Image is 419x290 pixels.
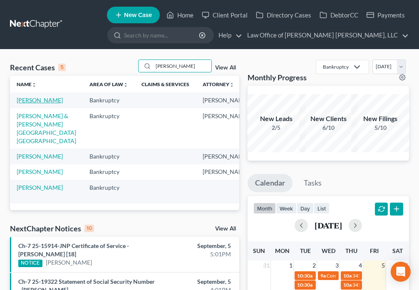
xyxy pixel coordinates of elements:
[196,92,255,108] td: [PERSON_NAME]
[123,82,128,87] i: unfold_more
[215,226,236,232] a: View All
[351,124,409,132] div: 5/10
[83,180,135,203] td: Bankruptcy
[17,184,63,191] a: [PERSON_NAME]
[196,108,255,149] td: [PERSON_NAME]
[17,153,63,160] a: [PERSON_NAME]
[315,221,342,230] h2: [DATE]
[17,112,76,144] a: [PERSON_NAME] & [PERSON_NAME][GEOGRAPHIC_DATA][GEOGRAPHIC_DATA]
[297,203,314,214] button: day
[215,65,236,71] a: View All
[196,149,255,164] td: [PERSON_NAME]
[392,247,403,254] span: Sat
[320,273,326,279] span: 9a
[10,223,94,233] div: NextChapter Notices
[299,124,357,132] div: 6/10
[46,258,92,267] a: [PERSON_NAME]
[166,242,231,250] div: September, 5
[58,64,66,71] div: 5
[335,260,340,270] span: 3
[381,260,386,270] span: 5
[276,203,297,214] button: week
[198,7,252,22] a: Client Portal
[124,27,200,43] input: Search by name...
[362,7,409,22] a: Payments
[162,7,198,22] a: Home
[153,60,211,72] input: Search by name...
[84,225,94,232] div: 10
[196,164,255,180] td: [PERSON_NAME]
[314,203,330,214] button: list
[275,247,290,254] span: Mon
[83,164,135,180] td: Bankruptcy
[315,7,362,22] a: DebtorCC
[17,81,37,87] a: Nameunfold_more
[299,114,357,124] div: New Clients
[89,81,128,87] a: Area of Lawunfold_more
[248,174,293,192] a: Calendar
[391,262,411,282] div: Open Intercom Messenger
[404,260,409,270] span: 6
[32,82,37,87] i: unfold_more
[300,247,311,254] span: Tue
[296,174,329,192] a: Tasks
[247,114,305,124] div: New Leads
[83,149,135,164] td: Bankruptcy
[322,247,335,254] span: Wed
[203,81,234,87] a: Attorneyunfold_more
[166,250,231,258] div: 5:01PM
[253,247,265,254] span: Sun
[247,124,305,132] div: 2/5
[18,260,42,267] div: NOTICE
[297,273,312,279] span: 10:30a
[358,260,363,270] span: 4
[345,247,357,254] span: Thu
[262,260,270,270] span: 31
[252,7,315,22] a: Directory Cases
[214,28,242,43] a: Help
[343,273,352,279] span: 10a
[297,282,312,288] span: 10:30a
[18,242,129,258] a: Ch-7 25-15914-JNP Certificate of Service - [PERSON_NAME] [18]
[243,28,409,43] a: Law Office of [PERSON_NAME] [PERSON_NAME], LLC
[288,260,293,270] span: 1
[83,108,135,149] td: Bankruptcy
[229,82,234,87] i: unfold_more
[370,247,379,254] span: Fri
[83,92,135,108] td: Bankruptcy
[124,12,152,18] span: New Case
[10,62,66,72] div: Recent Cases
[312,260,317,270] span: 2
[17,97,63,104] a: [PERSON_NAME]
[343,282,352,288] span: 10a
[248,72,307,82] h3: Monthly Progress
[135,76,196,92] th: Claims & Services
[17,168,63,175] a: [PERSON_NAME]
[166,278,231,286] div: September, 5
[253,203,276,214] button: month
[323,63,349,70] div: Bankruptcy
[351,114,409,124] div: New Filings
